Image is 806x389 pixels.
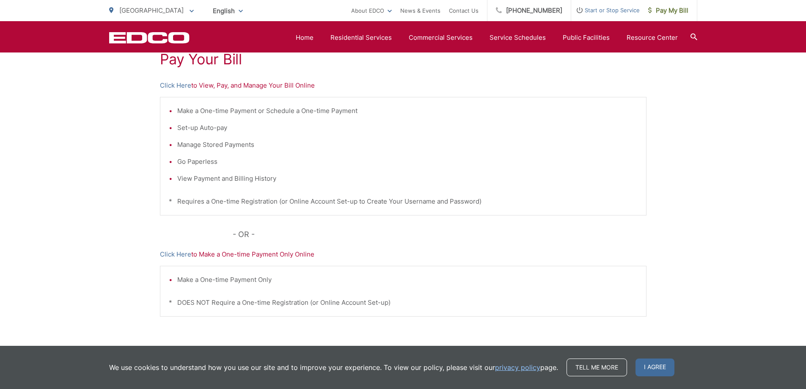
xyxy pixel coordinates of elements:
[119,6,184,14] span: [GEOGRAPHIC_DATA]
[109,32,190,44] a: EDCD logo. Return to the homepage.
[177,106,638,116] li: Make a One-time Payment or Schedule a One-time Payment
[177,157,638,167] li: Go Paperless
[160,80,646,91] p: to View, Pay, and Manage Your Bill Online
[233,228,646,241] p: - OR -
[109,362,558,372] p: We use cookies to understand how you use our site and to improve your experience. To view our pol...
[449,6,479,16] a: Contact Us
[351,6,392,16] a: About EDCO
[648,6,688,16] span: Pay My Bill
[627,33,678,43] a: Resource Center
[567,359,627,376] a: Tell me more
[177,123,638,133] li: Set-up Auto-pay
[635,359,674,376] span: I agree
[206,3,249,18] span: English
[330,33,392,43] a: Residential Services
[296,33,314,43] a: Home
[160,51,646,68] h1: Pay Your Bill
[400,6,440,16] a: News & Events
[563,33,610,43] a: Public Facilities
[169,196,638,207] p: * Requires a One-time Registration (or Online Account Set-up to Create Your Username and Password)
[160,249,646,259] p: to Make a One-time Payment Only Online
[160,249,191,259] a: Click Here
[490,33,546,43] a: Service Schedules
[177,140,638,150] li: Manage Stored Payments
[169,298,638,308] p: * DOES NOT Require a One-time Registration (or Online Account Set-up)
[495,362,540,372] a: privacy policy
[409,33,473,43] a: Commercial Services
[177,275,638,285] li: Make a One-time Payment Only
[160,80,191,91] a: Click Here
[177,174,638,184] li: View Payment and Billing History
